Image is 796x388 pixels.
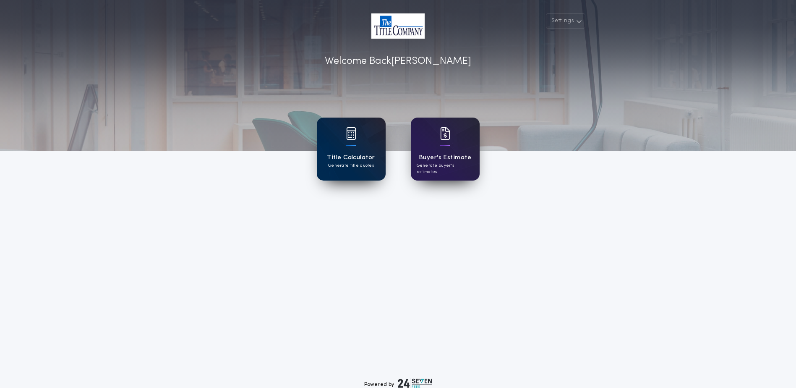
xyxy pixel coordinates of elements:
[546,13,585,29] button: Settings
[440,127,450,140] img: card icon
[371,13,425,39] img: account-logo
[317,118,386,181] a: card iconTitle CalculatorGenerate title quotes
[328,163,374,169] p: Generate title quotes
[411,118,480,181] a: card iconBuyer's EstimateGenerate buyer's estimates
[419,153,471,163] h1: Buyer's Estimate
[325,54,471,69] p: Welcome Back [PERSON_NAME]
[346,127,356,140] img: card icon
[417,163,474,175] p: Generate buyer's estimates
[327,153,375,163] h1: Title Calculator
